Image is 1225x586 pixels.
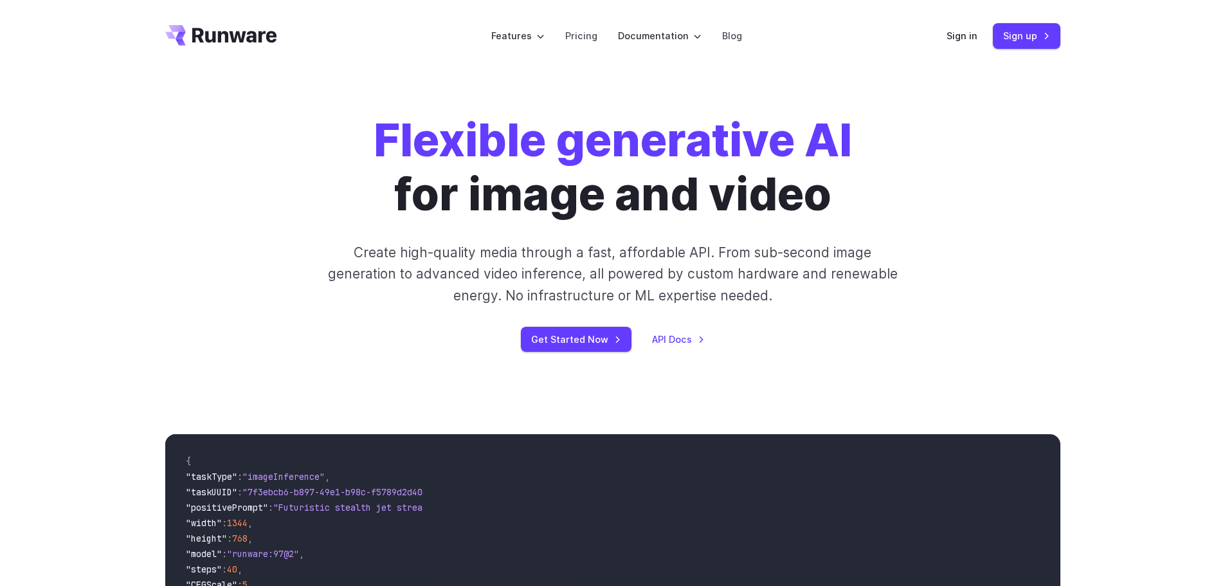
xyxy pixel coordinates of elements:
span: , [325,471,330,482]
span: , [299,548,304,560]
span: "7f3ebcb6-b897-49e1-b98c-f5789d2d40d7" [242,486,438,498]
span: "steps" [186,563,222,575]
span: "positivePrompt" [186,502,268,513]
span: "height" [186,533,227,544]
a: Sign in [947,28,977,43]
span: "width" [186,517,222,529]
span: 40 [227,563,237,575]
a: Pricing [565,28,597,43]
span: { [186,455,191,467]
a: Blog [722,28,742,43]
h1: for image and video [374,113,852,221]
a: Sign up [993,23,1060,48]
a: Go to / [165,25,277,46]
span: : [268,502,273,513]
span: "runware:97@2" [227,548,299,560]
span: "taskType" [186,471,237,482]
p: Create high-quality media through a fast, affordable API. From sub-second image generation to adv... [326,242,899,306]
span: : [227,533,232,544]
span: : [237,486,242,498]
span: "Futuristic stealth jet streaking through a neon-lit cityscape with glowing purple exhaust" [273,502,741,513]
span: "imageInference" [242,471,325,482]
span: "model" [186,548,222,560]
label: Features [491,28,545,43]
a: Get Started Now [521,327,631,352]
span: 768 [232,533,248,544]
span: "taskUUID" [186,486,237,498]
label: Documentation [618,28,702,43]
a: API Docs [652,332,705,347]
span: : [222,548,227,560]
strong: Flexible generative AI [374,113,852,167]
span: , [237,563,242,575]
span: 1344 [227,517,248,529]
span: : [222,517,227,529]
span: : [222,563,227,575]
span: , [248,533,253,544]
span: : [237,471,242,482]
span: , [248,517,253,529]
